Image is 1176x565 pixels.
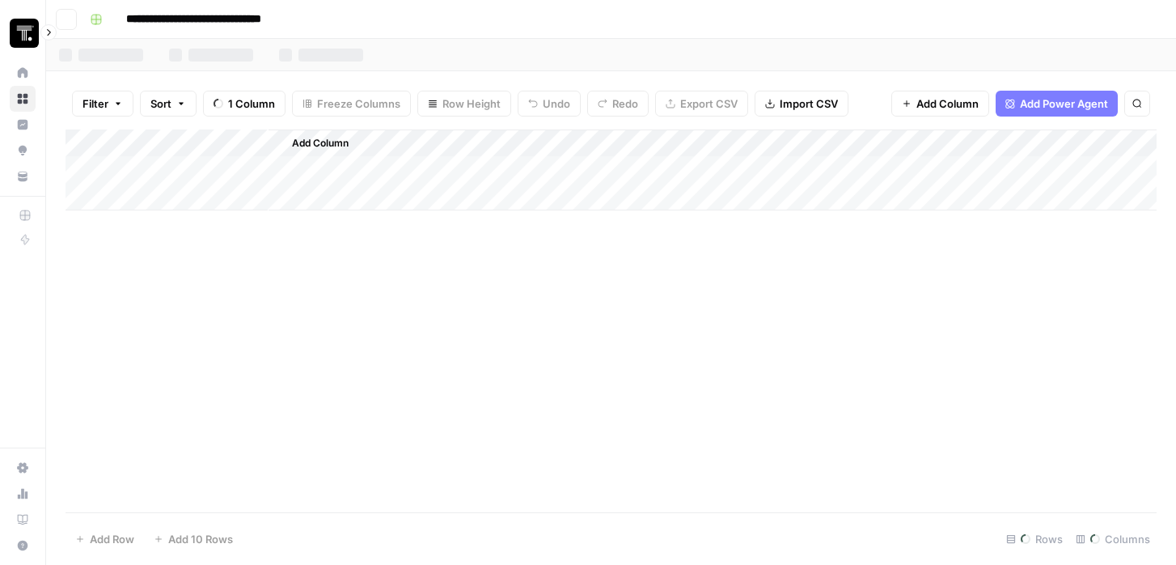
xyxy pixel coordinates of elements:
[10,138,36,164] a: Opportunities
[10,507,36,533] a: Learning Hub
[271,133,355,154] button: Add Column
[1020,96,1108,112] span: Add Power Agent
[66,526,144,552] button: Add Row
[996,91,1118,117] button: Add Power Agent
[317,96,400,112] span: Freeze Columns
[10,481,36,507] a: Usage
[612,96,638,112] span: Redo
[140,91,197,117] button: Sort
[10,86,36,112] a: Browse
[655,91,748,117] button: Export CSV
[292,136,349,151] span: Add Column
[10,19,39,48] img: Thoughtspot Logo
[10,112,36,138] a: Insights
[292,91,411,117] button: Freeze Columns
[780,96,838,112] span: Import CSV
[228,96,275,112] span: 1 Column
[82,96,108,112] span: Filter
[587,91,649,117] button: Redo
[72,91,133,117] button: Filter
[680,96,738,112] span: Export CSV
[10,533,36,559] button: Help + Support
[10,455,36,481] a: Settings
[203,91,286,117] button: 1 Column
[755,91,848,117] button: Import CSV
[891,91,989,117] button: Add Column
[168,531,233,547] span: Add 10 Rows
[10,60,36,86] a: Home
[1069,526,1157,552] div: Columns
[417,91,511,117] button: Row Height
[518,91,581,117] button: Undo
[916,96,979,112] span: Add Column
[1000,526,1069,552] div: Rows
[144,526,243,552] button: Add 10 Rows
[10,164,36,189] a: Your Data
[10,13,36,53] button: Workspace: Thoughtspot
[150,96,171,112] span: Sort
[543,96,570,112] span: Undo
[90,531,134,547] span: Add Row
[442,96,501,112] span: Row Height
